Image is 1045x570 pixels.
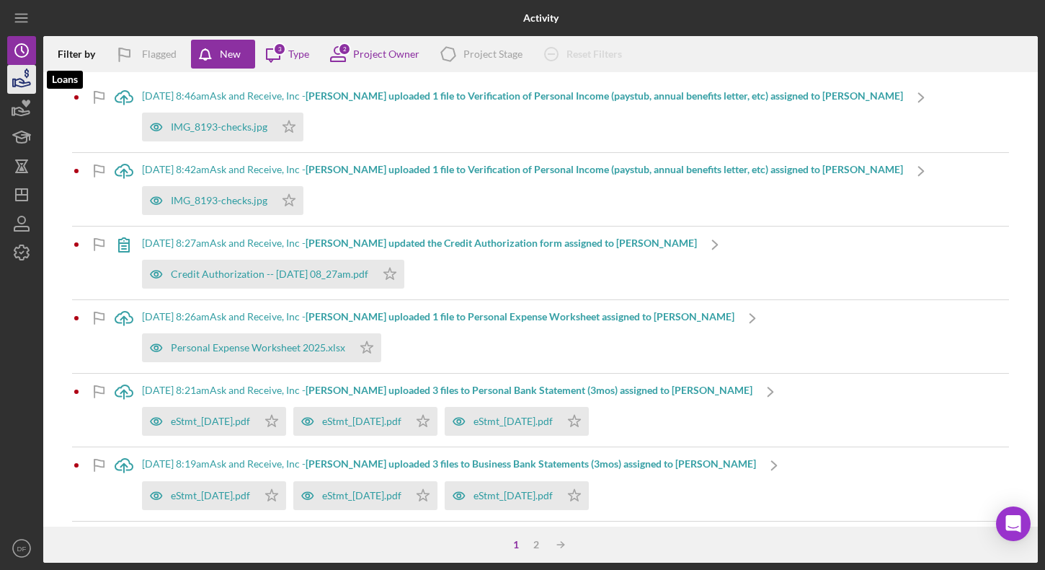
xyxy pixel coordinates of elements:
a: [DATE] 8:46amAsk and Receive, Inc -[PERSON_NAME] uploaded 1 file to Verification of Personal Inco... [106,79,939,152]
div: [DATE] 8:26am Ask and Receive, Inc - [142,311,734,323]
div: eStmt_[DATE].pdf [322,416,401,427]
div: IMG_8193-checks.jpg [171,195,267,206]
b: [PERSON_NAME] uploaded 1 file to Verification of Personal Income (paystub, annual benefits letter... [306,163,903,175]
button: eStmt_[DATE].pdf [293,407,437,436]
div: IMG_8193-checks.jpg [171,121,267,133]
div: Project Stage [463,48,522,60]
text: DF [17,545,27,553]
a: [DATE] 8:21amAsk and Receive, Inc -[PERSON_NAME] uploaded 3 files to Personal Bank Statement (3mo... [106,374,788,447]
div: 1 [506,539,526,551]
div: 2 [526,539,546,551]
button: Reset Filters [533,40,636,69]
b: [PERSON_NAME] updated the Credit Authorization form assigned to [PERSON_NAME] [306,237,697,249]
button: eStmt_[DATE].pdf [445,407,589,436]
a: [DATE] 8:42amAsk and Receive, Inc -[PERSON_NAME] uploaded 1 file to Verification of Personal Inco... [106,153,939,226]
button: eStmt_[DATE].pdf [142,481,286,510]
div: eStmt_[DATE].pdf [473,490,553,501]
div: Project Owner [353,48,419,60]
button: eStmt_[DATE].pdf [445,481,589,510]
div: Type [288,48,309,60]
b: [PERSON_NAME] uploaded 1 file to Personal Expense Worksheet assigned to [PERSON_NAME] [306,310,734,323]
b: [PERSON_NAME] uploaded 1 file to Verification of Personal Income (paystub, annual benefits letter... [306,89,903,102]
button: New [191,40,255,69]
div: Open Intercom Messenger [996,507,1031,541]
b: [PERSON_NAME] uploaded 3 files to Personal Bank Statement (3mos) assigned to [PERSON_NAME] [306,384,752,396]
div: eStmt_[DATE].pdf [171,490,250,501]
button: IMG_8193-checks.jpg [142,113,303,141]
div: 3 [273,43,286,56]
button: Personal Expense Worksheet 2025.xlsx [142,333,381,362]
div: Filter by [58,48,106,60]
div: Credit Authorization -- [DATE] 08_27am.pdf [171,268,368,280]
div: [DATE] 8:27am Ask and Receive, Inc - [142,237,697,249]
div: eStmt_[DATE].pdf [171,416,250,427]
button: eStmt_[DATE].pdf [293,481,437,510]
div: Flagged [142,40,177,69]
div: New [220,40,241,69]
button: eStmt_[DATE].pdf [142,407,286,436]
div: eStmt_[DATE].pdf [473,416,553,427]
a: [DATE] 8:27amAsk and Receive, Inc -[PERSON_NAME] updated the Credit Authorization form assigned t... [106,227,733,299]
button: Flagged [106,40,191,69]
button: Credit Authorization -- [DATE] 08_27am.pdf [142,260,404,289]
div: eStmt_[DATE].pdf [322,490,401,501]
button: IMG_8193-checks.jpg [142,186,303,215]
div: [DATE] 8:19am Ask and Receive, Inc - [142,458,756,470]
div: [DATE] 8:42am Ask and Receive, Inc - [142,164,903,175]
div: Reset Filters [566,40,622,69]
a: [DATE] 8:19amAsk and Receive, Inc -[PERSON_NAME] uploaded 3 files to Business Bank Statements (3m... [106,447,792,520]
div: 2 [338,43,351,56]
div: [DATE] 8:46am Ask and Receive, Inc - [142,90,903,102]
b: [PERSON_NAME] uploaded 3 files to Business Bank Statements (3mos) assigned to [PERSON_NAME] [306,457,756,470]
a: [DATE] 8:26amAsk and Receive, Inc -[PERSON_NAME] uploaded 1 file to Personal Expense Worksheet as... [106,300,770,373]
button: DF [7,534,36,563]
div: [DATE] 8:21am Ask and Receive, Inc - [142,385,752,396]
div: Personal Expense Worksheet 2025.xlsx [171,342,345,354]
b: Activity [523,12,559,24]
